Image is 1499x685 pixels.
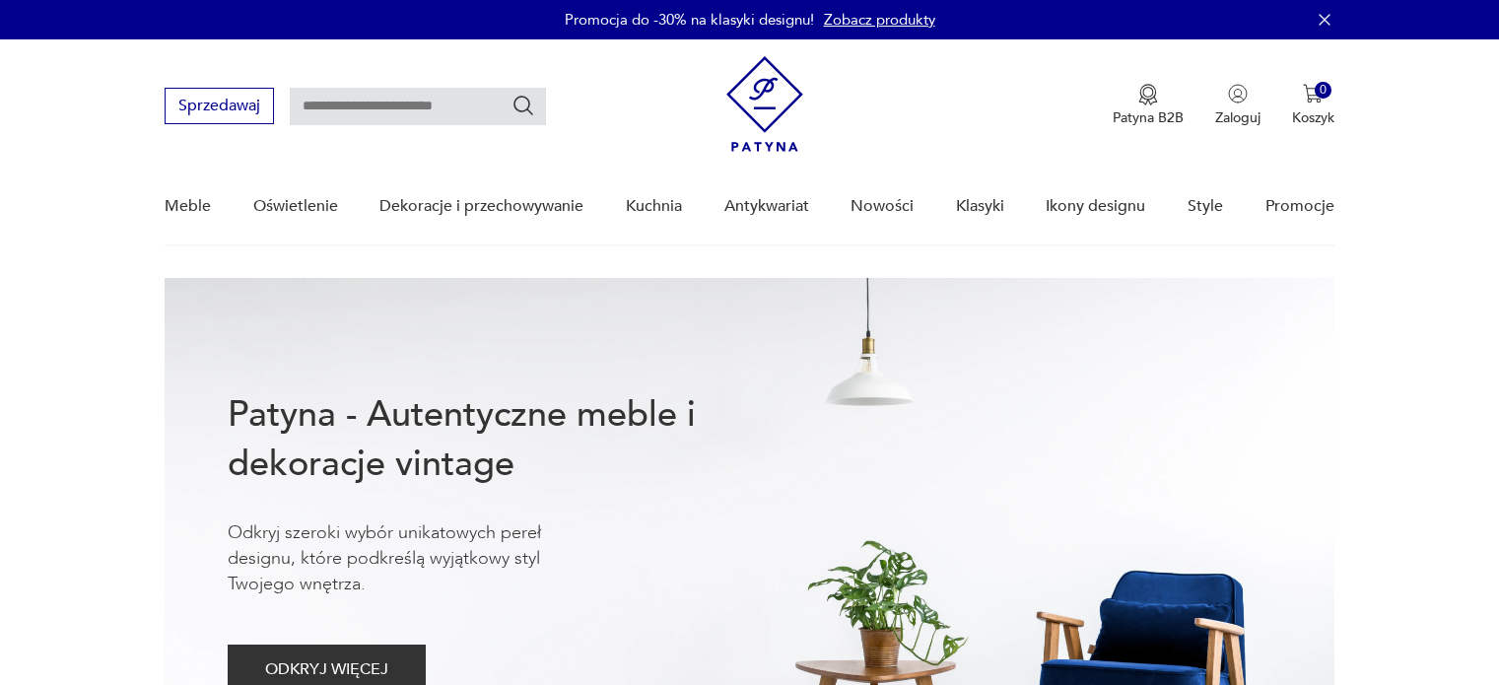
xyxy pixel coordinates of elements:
a: Sprzedawaj [165,101,274,114]
a: Promocje [1265,169,1334,244]
button: Sprzedawaj [165,88,274,124]
img: Ikona koszyka [1303,84,1323,103]
img: Ikona medalu [1138,84,1158,105]
button: Szukaj [511,94,535,117]
a: Oświetlenie [253,169,338,244]
p: Koszyk [1292,108,1334,127]
a: Zobacz produkty [824,10,935,30]
a: Dekoracje i przechowywanie [379,169,583,244]
p: Odkryj szeroki wybór unikatowych pereł designu, które podkreślą wyjątkowy styl Twojego wnętrza. [228,520,602,597]
button: 0Koszyk [1292,84,1334,127]
a: Kuchnia [626,169,682,244]
a: Style [1188,169,1223,244]
p: Zaloguj [1215,108,1261,127]
a: ODKRYJ WIĘCEJ [228,664,426,678]
a: Ikony designu [1046,169,1145,244]
div: 0 [1315,82,1331,99]
h1: Patyna - Autentyczne meble i dekoracje vintage [228,390,760,489]
p: Patyna B2B [1113,108,1184,127]
button: Zaloguj [1215,84,1261,127]
a: Nowości [851,169,914,244]
button: Patyna B2B [1113,84,1184,127]
a: Klasyki [956,169,1004,244]
a: Meble [165,169,211,244]
img: Ikonka użytkownika [1228,84,1248,103]
p: Promocja do -30% na klasyki designu! [565,10,814,30]
img: Patyna - sklep z meblami i dekoracjami vintage [726,56,803,152]
a: Antykwariat [724,169,809,244]
a: Ikona medaluPatyna B2B [1113,84,1184,127]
